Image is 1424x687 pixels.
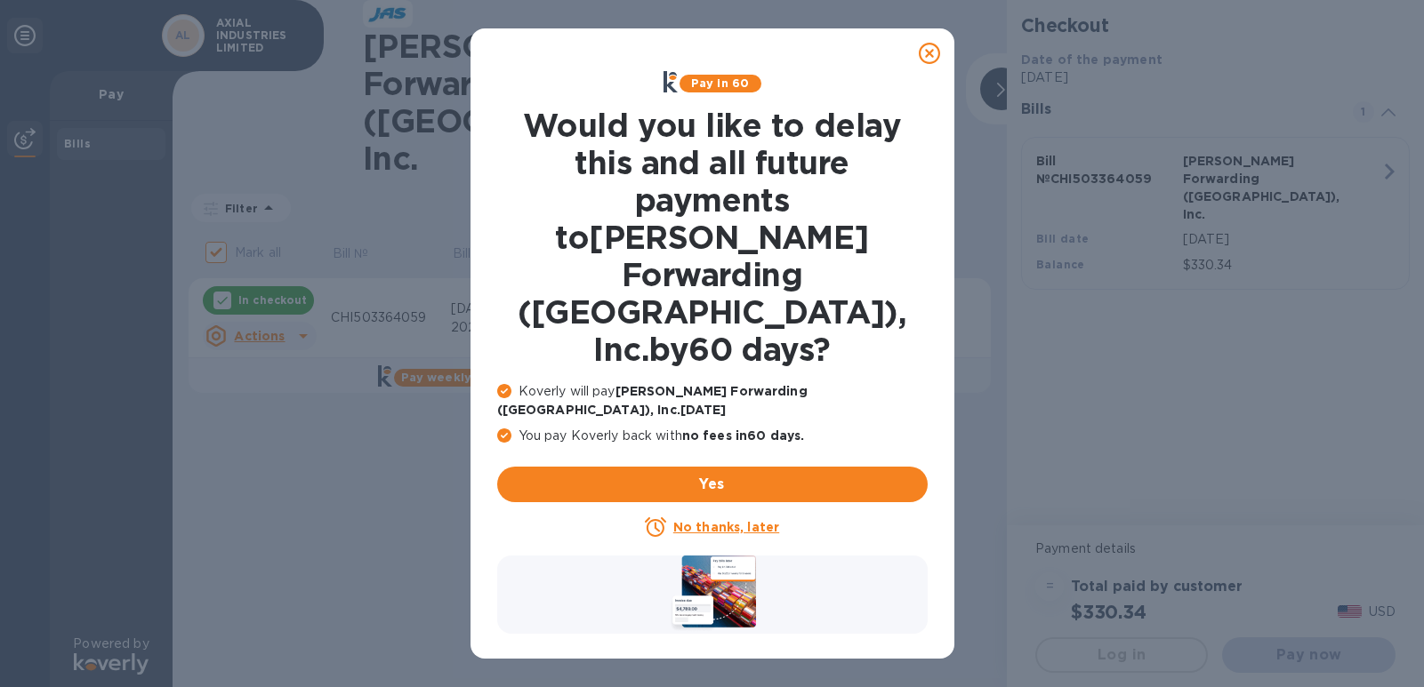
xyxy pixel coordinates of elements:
[497,384,808,417] b: [PERSON_NAME] Forwarding ([GEOGRAPHIC_DATA]), Inc. [DATE]
[497,427,928,445] p: You pay Koverly back with
[682,428,804,443] b: no fees in 60 days .
[673,520,779,534] u: No thanks, later
[497,382,928,419] p: Koverly will pay
[691,76,749,90] b: Pay in 60
[511,474,913,495] span: Yes
[497,107,928,368] h1: Would you like to delay this and all future payments to [PERSON_NAME] Forwarding ([GEOGRAPHIC_DAT...
[497,467,928,502] button: Yes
